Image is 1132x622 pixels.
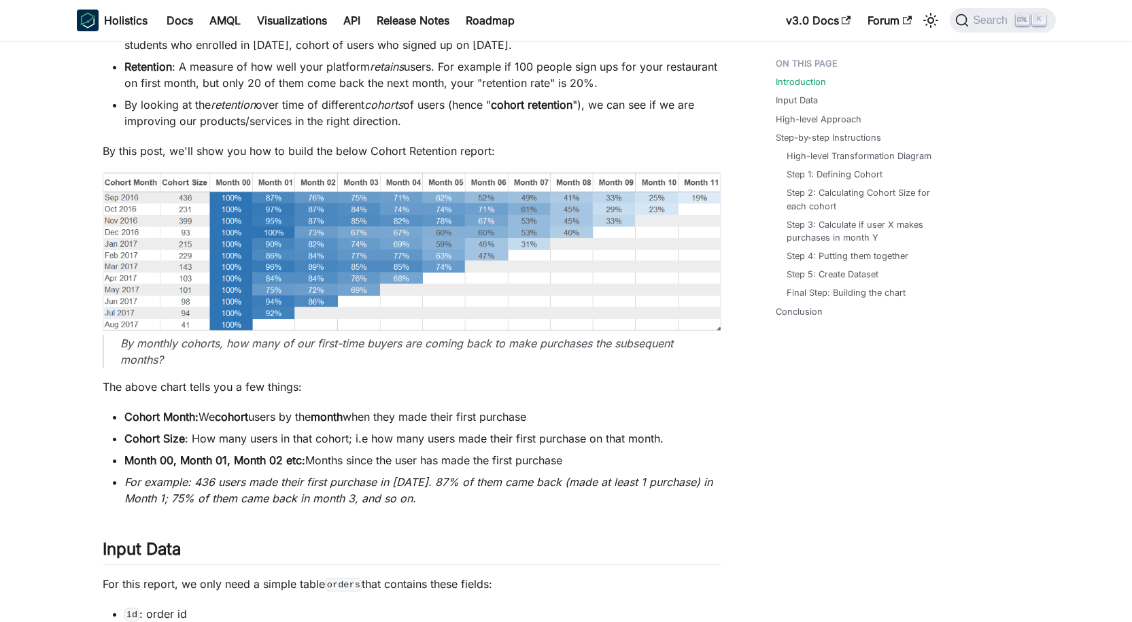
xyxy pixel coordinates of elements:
strong: month [311,410,343,424]
a: API [335,10,368,31]
em: By monthly cohorts, how many of our first-time buyers are coming back to make purchases the subse... [120,336,673,366]
h2: Input Data [103,539,721,565]
strong: cohort [215,410,248,424]
button: Search (Ctrl+K) [950,8,1055,33]
a: Step-by-step Instructions [776,131,881,144]
li: By looking at the over time of different of users (hence " "), we can see if we are improving our... [124,97,721,129]
em: For example: 436 users made their first purchase in [DATE]. 87% of them came back (made at least ... [124,475,713,505]
strong: Cohort Month: [124,410,199,424]
a: Step 1: Defining Cohort [787,168,882,181]
a: Visualizations [249,10,335,31]
a: Roadmap [458,10,523,31]
a: Introduction [776,75,826,88]
a: Conclusion [776,305,823,318]
a: Docs [158,10,201,31]
li: Months since the user has made the first purchase [124,452,721,468]
a: HolisticsHolistics [77,10,148,31]
li: : How many users in that cohort; i.e how many users made their first purchase on that month. [124,430,721,447]
li: : A measure of how well your platform users. For example if 100 people sign ups for your restaura... [124,58,721,91]
strong: Month 00, Month 01, Month 02 etc: [124,453,305,467]
a: v3.0 Docs [778,10,859,31]
a: Step 4: Putting them together [787,249,908,262]
li: We users by the when they made their first purchase [124,409,721,425]
code: id [124,608,139,621]
strong: Retention [124,60,172,73]
a: Final Step: Building the chart [787,286,906,299]
a: AMQL [201,10,249,31]
a: High-level Approach [776,113,861,126]
a: Release Notes [368,10,458,31]
a: Step 5: Create Dataset [787,268,878,281]
img: Holistics [77,10,99,31]
em: cohorts [364,98,403,111]
li: : order id [124,606,721,622]
p: For this report, we only need a simple table that contains these fields: [103,576,721,592]
p: The above chart tells you a few things: [103,379,721,395]
b: Holistics [104,12,148,29]
strong: Cohort Size [124,432,185,445]
kbd: K [1032,14,1046,26]
a: High-level Transformation Diagram [787,150,931,162]
em: retention [211,98,256,111]
a: Input Data [776,94,818,107]
a: Forum [859,10,920,31]
code: orders [325,578,362,591]
a: Step 2: Calculating Cohort Size for each cohort [787,186,946,212]
em: retains [370,60,404,73]
a: Step 3: Calculate if user X makes purchases in month Y [787,218,946,244]
button: Switch between dark and light mode (currently light mode) [920,10,942,31]
p: By this post, we'll show you how to build the below Cohort Retention report: [103,143,721,159]
span: Search [969,14,1016,27]
strong: cohort retention [491,98,572,111]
